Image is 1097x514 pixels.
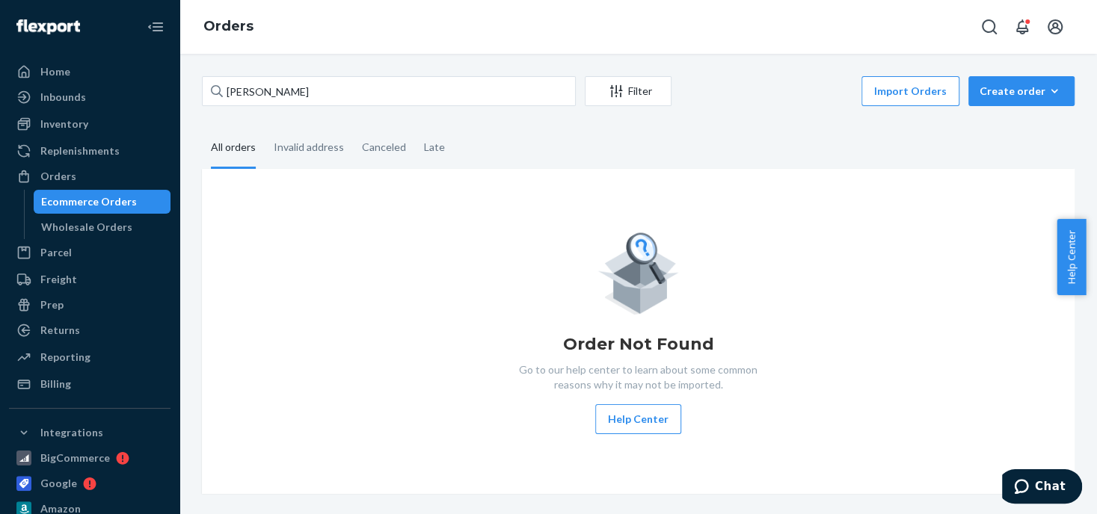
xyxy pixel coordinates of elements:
[597,229,679,315] img: Empty list
[9,446,170,470] a: BigCommerce
[40,377,71,391] div: Billing
[40,323,80,338] div: Returns
[1057,219,1086,295] button: Help Center
[980,84,1063,99] div: Create order
[362,128,406,167] div: Canceled
[9,318,170,342] a: Returns
[40,245,72,260] div: Parcel
[585,76,672,106] button: Filter
[9,372,170,396] a: Billing
[563,332,714,356] h1: Order Not Found
[203,18,253,34] a: Orders
[274,128,344,167] div: Invalid address
[34,215,171,239] a: Wholesale Orders
[40,476,77,491] div: Google
[1007,12,1037,42] button: Open notifications
[40,450,110,465] div: BigCommerce
[40,425,103,440] div: Integrations
[40,64,70,79] div: Home
[9,85,170,109] a: Inbounds
[34,190,171,214] a: Ecommerce Orders
[41,194,137,209] div: Ecommerce Orders
[974,12,1004,42] button: Open Search Box
[40,169,76,184] div: Orders
[508,362,769,392] p: Go to our help center to learn about some common reasons why it may not be imported.
[1040,12,1070,42] button: Open account menu
[968,76,1075,106] button: Create order
[861,76,959,106] button: Import Orders
[40,143,120,158] div: Replenishments
[586,84,671,99] div: Filter
[424,128,445,167] div: Late
[9,60,170,84] a: Home
[9,241,170,264] a: Parcel
[9,112,170,136] a: Inventory
[9,267,170,291] a: Freight
[40,90,86,105] div: Inbounds
[40,272,77,287] div: Freight
[9,345,170,369] a: Reporting
[1002,469,1082,507] iframe: Opens a widget where you can chat to one of our agents
[41,220,132,235] div: Wholesale Orders
[40,297,64,312] div: Prep
[9,164,170,188] a: Orders
[595,404,681,434] button: Help Center
[9,471,170,495] a: Google
[40,117,88,131] div: Inventory
[16,19,80,34] img: Flexport logo
[211,128,256,169] div: All orders
[191,5,265,49] ol: breadcrumbs
[141,12,170,42] button: Close Navigation
[202,76,576,106] input: Search orders
[9,139,170,163] a: Replenishments
[9,293,170,317] a: Prep
[9,421,170,445] button: Integrations
[40,350,90,365] div: Reporting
